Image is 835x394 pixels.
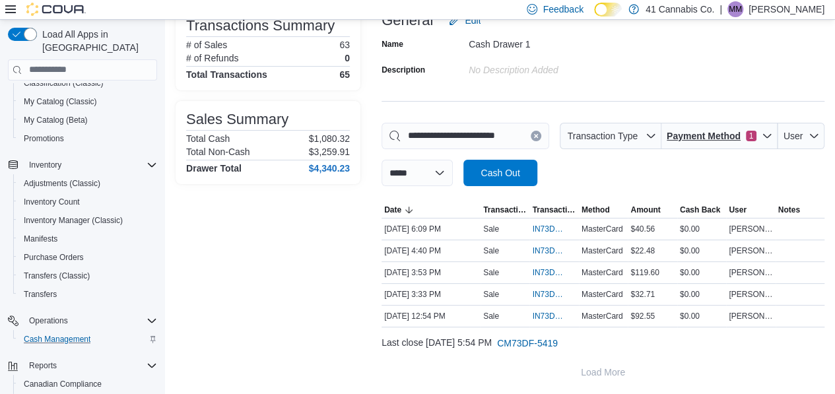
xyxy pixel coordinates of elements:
[567,131,638,141] span: Transaction Type
[382,286,481,302] div: [DATE] 3:33 PM
[532,243,576,259] button: IN73DF-58135
[469,34,646,49] div: Cash Drawer 1
[532,267,562,278] span: IN73DF-58132
[18,75,109,91] a: Classification (Classic)
[483,246,499,256] p: Sale
[3,356,162,375] button: Reports
[729,289,772,300] span: [PERSON_NAME]
[13,230,162,248] button: Manifests
[18,268,95,284] a: Transfers (Classic)
[463,160,537,186] button: Cash Out
[18,213,128,228] a: Inventory Manager (Classic)
[465,14,481,27] span: Edit
[18,75,157,91] span: Classification (Classic)
[13,330,162,348] button: Cash Management
[646,1,714,17] p: 41 Cannabis Co.
[309,147,350,157] p: $3,259.91
[18,249,157,265] span: Purchase Orders
[582,311,623,321] span: MasterCard
[726,202,775,218] button: User
[18,231,63,247] a: Manifests
[727,1,743,17] div: Matt Morrisey
[677,221,726,237] div: $0.00
[483,289,499,300] p: Sale
[186,40,227,50] h6: # of Sales
[677,243,726,259] div: $0.00
[18,112,157,128] span: My Catalog (Beta)
[18,376,157,392] span: Canadian Compliance
[532,221,576,237] button: IN73DF-58146
[543,3,583,16] span: Feedback
[18,112,93,128] a: My Catalog (Beta)
[382,202,481,218] button: Date
[784,131,803,141] span: User
[18,194,157,210] span: Inventory Count
[729,1,742,17] span: MM
[382,308,481,324] div: [DATE] 12:54 PM
[481,202,529,218] button: Transaction Type
[24,133,64,144] span: Promotions
[581,366,625,379] span: Load More
[13,375,162,393] button: Canadian Compliance
[729,267,772,278] span: [PERSON_NAME]
[746,131,756,141] span: 1 active filters
[18,94,102,110] a: My Catalog (Classic)
[24,358,157,374] span: Reports
[186,112,288,127] h3: Sales Summary
[497,337,558,350] span: CM73DF-5419
[778,123,824,149] button: User
[24,313,73,329] button: Operations
[661,123,778,149] button: Payment Method1 active filters
[18,176,106,191] a: Adjustments (Classic)
[18,94,157,110] span: My Catalog (Classic)
[382,123,549,149] input: This is a search bar. As you type, the results lower in the page will automatically filter.
[29,360,57,371] span: Reports
[24,157,67,173] button: Inventory
[667,129,741,143] span: Payment Method
[483,267,499,278] p: Sale
[630,224,655,234] span: $40.56
[582,246,623,256] span: MasterCard
[729,311,772,321] span: [PERSON_NAME]
[18,286,62,302] a: Transfers
[339,69,350,80] h4: 65
[729,205,747,215] span: User
[729,246,772,256] span: [PERSON_NAME]
[26,3,86,16] img: Cova
[186,133,230,144] h6: Total Cash
[531,131,541,141] button: Clear input
[186,18,335,34] h3: Transactions Summary
[13,193,162,211] button: Inventory Count
[680,205,720,215] span: Cash Back
[29,160,61,170] span: Inventory
[719,1,722,17] p: |
[24,334,90,345] span: Cash Management
[3,312,162,330] button: Operations
[13,174,162,193] button: Adjustments (Classic)
[24,78,104,88] span: Classification (Classic)
[532,246,562,256] span: IN73DF-58135
[24,252,84,263] span: Purchase Orders
[492,330,563,356] button: CM73DF-5419
[24,157,157,173] span: Inventory
[24,234,57,244] span: Manifests
[630,205,660,215] span: Amount
[18,331,157,347] span: Cash Management
[24,313,157,329] span: Operations
[13,111,162,129] button: My Catalog (Beta)
[532,286,576,302] button: IN73DF-58129
[630,246,655,256] span: $22.48
[382,13,433,28] h3: General
[532,308,576,324] button: IN73DF-58103
[309,163,350,174] h4: $4,340.23
[382,221,481,237] div: [DATE] 6:09 PM
[13,92,162,111] button: My Catalog (Classic)
[469,59,646,75] div: No Description added
[24,96,97,107] span: My Catalog (Classic)
[630,311,655,321] span: $92.55
[24,115,88,125] span: My Catalog (Beta)
[18,376,107,392] a: Canadian Compliance
[481,166,519,180] span: Cash Out
[24,289,57,300] span: Transfers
